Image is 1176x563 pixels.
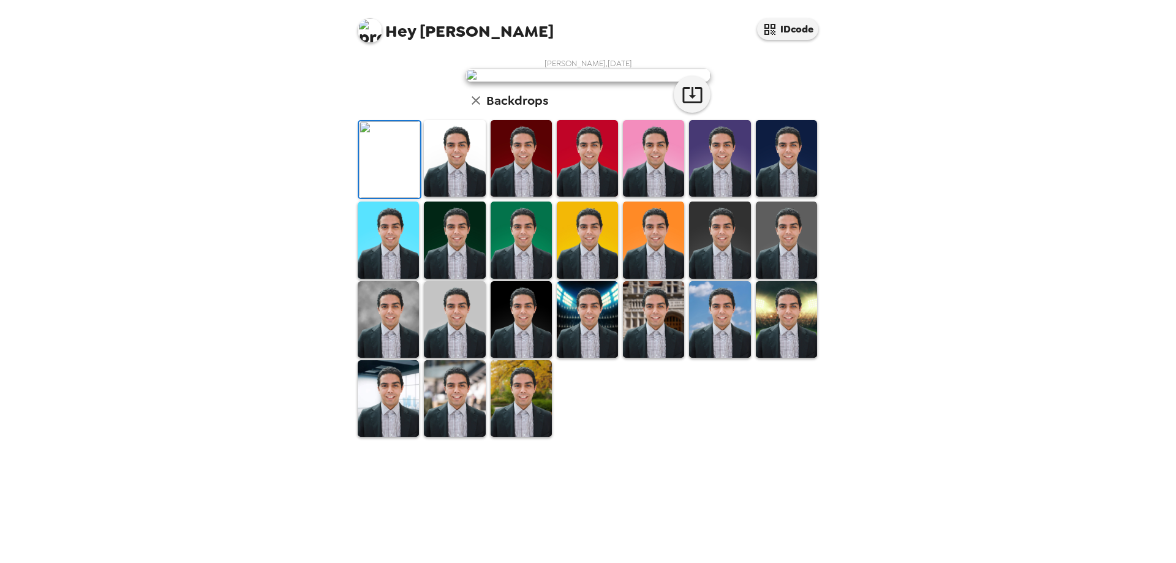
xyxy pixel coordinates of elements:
img: user [466,69,710,82]
button: IDcode [757,18,818,40]
h6: Backdrops [486,91,548,110]
img: Original [359,121,420,198]
span: [PERSON_NAME] [358,12,554,40]
span: Hey [385,20,416,42]
img: profile pic [358,18,382,43]
span: [PERSON_NAME] , [DATE] [545,58,632,69]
